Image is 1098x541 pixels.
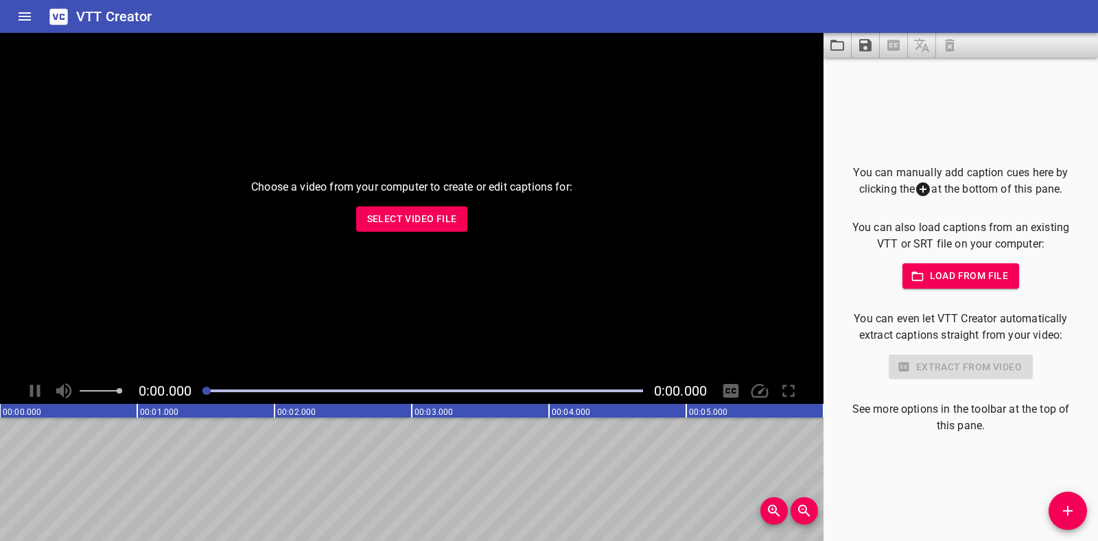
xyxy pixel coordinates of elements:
p: You can manually add caption cues here by clicking the at the bottom of this pane. [845,165,1076,198]
div: Select a video in the pane to the left to use this feature [845,354,1076,380]
button: Load captions from file [823,33,852,58]
h6: VTT Creator [76,5,152,27]
svg: Load captions from file [829,37,845,53]
button: Load from file [902,263,1020,289]
text: 00:05.000 [689,407,727,417]
text: 00:00.000 [3,407,41,417]
p: See more options in the toolbar at the top of this pane. [845,401,1076,434]
span: Load from file [913,267,1009,285]
button: Add Cue [1049,492,1087,530]
button: Select Video File [356,206,468,232]
div: Toggle Full Screen [775,378,802,404]
text: 00:02.000 [277,407,316,417]
span: Video Duration [654,383,707,399]
svg: Save captions to file [857,37,874,53]
div: Play progress [202,389,643,392]
p: You can also load captions from an existing VTT or SRT file on your computer: [845,219,1076,252]
span: Select a video in the pane to the left, then you can automatically extract captions. [880,33,908,58]
button: Zoom In [760,497,788,525]
span: Select Video File [367,211,457,228]
p: You can even let VTT Creator automatically extract captions straight from your video: [845,311,1076,344]
p: Choose a video from your computer to create or edit captions for: [251,179,572,195]
div: Playback Speed [747,378,773,404]
button: Save captions to file [852,33,880,58]
text: 00:01.000 [140,407,178,417]
button: Zoom Out [791,497,818,525]
text: 00:04.000 [552,407,590,417]
text: 00:03.000 [414,407,453,417]
div: Hide/Show Captions [718,378,744,404]
span: Current Time [139,383,191,399]
span: Add some captions below, then you can translate them. [908,33,936,58]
